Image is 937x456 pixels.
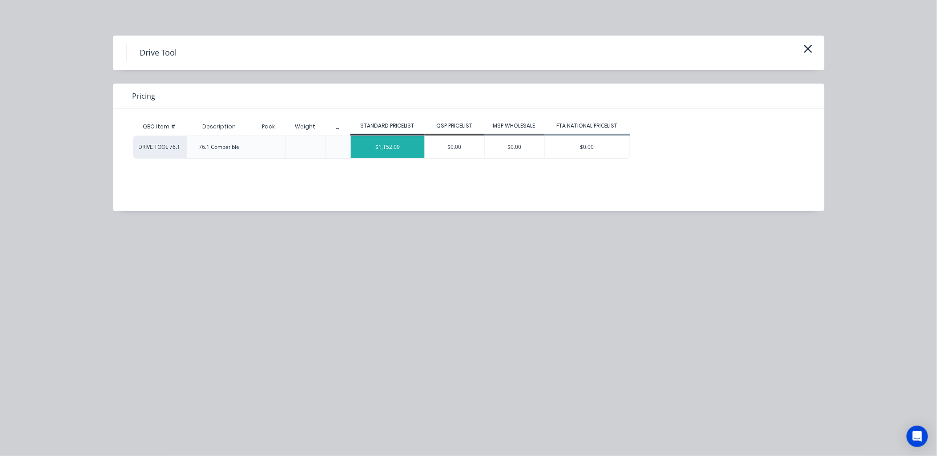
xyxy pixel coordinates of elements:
div: QBO Item # [133,118,186,136]
div: Pack [255,116,282,138]
div: _ [329,116,346,138]
div: $0.00 [485,136,544,158]
div: $0.00 [425,136,485,158]
div: $1,152.09 [351,136,425,158]
div: STANDARD PRICELIST [350,122,425,130]
div: Weight [288,116,323,138]
div: DRIVE TOOL 76.1 [133,136,186,159]
div: $0.00 [545,136,630,158]
div: Open Intercom Messenger [907,426,928,447]
div: 76.1 Compatible [199,143,239,151]
div: MSP WHOLESALE [484,122,544,130]
div: Description [195,116,243,138]
div: QSP PRICELIST [425,122,485,130]
div: FTA NATIONAL PRICELIST [544,122,630,130]
h4: Drive Tool [126,44,191,61]
span: Pricing [133,91,156,101]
